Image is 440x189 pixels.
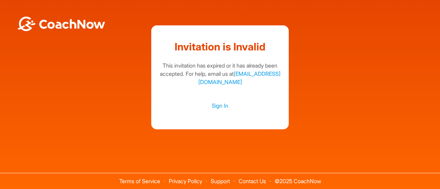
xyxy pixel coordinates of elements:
[169,178,202,185] a: Privacy Policy
[158,101,282,110] a: Sign In
[16,16,106,31] img: BwLJSsUCoWCh5upNqxVrqldRgqLPVwmV24tXu5FoVAoFEpwwqQ3VIfuoInZCoVCoTD4vwADAC3ZFMkVEQFDAAAAAElFTkSuQmCC
[198,70,280,85] a: [EMAIL_ADDRESS][DOMAIN_NAME]
[271,173,324,184] span: © 2025 CoachNow
[119,178,160,185] a: Terms of Service
[158,61,282,86] div: This invitation has expired or it has already been accepted. For help, email us at
[211,178,230,185] a: Support
[239,178,266,185] a: Contact Us
[158,39,282,55] h1: Invitation is Invalid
